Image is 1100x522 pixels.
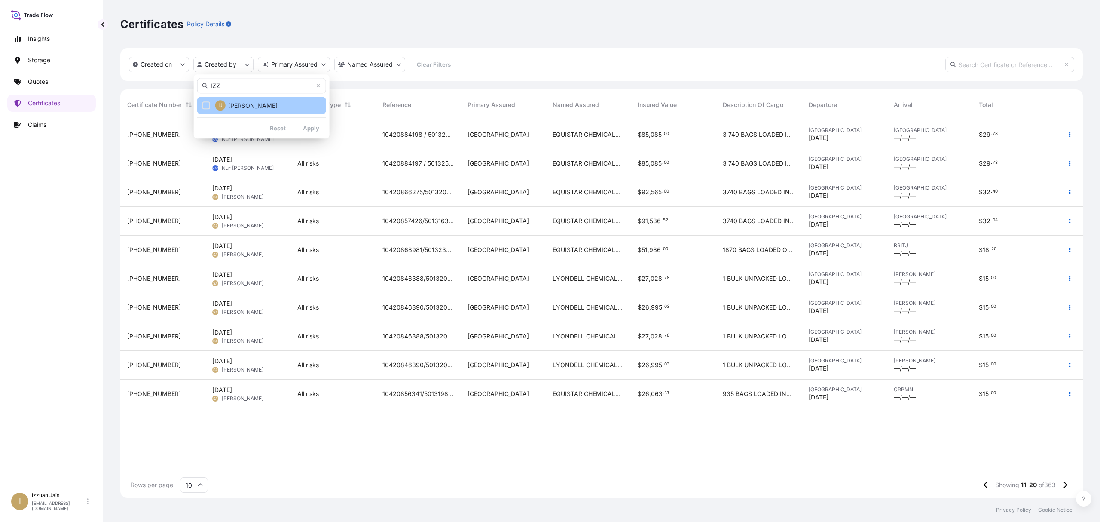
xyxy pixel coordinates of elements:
[197,97,326,114] button: IJ[PERSON_NAME]
[197,97,326,114] div: Select Option
[194,74,330,138] div: createdBy Filter options
[303,124,319,132] p: Apply
[270,124,286,132] p: Reset
[296,121,326,135] button: Apply
[263,121,293,135] button: Reset
[218,101,223,110] span: IJ
[228,101,278,110] span: [PERSON_NAME]
[197,78,326,93] input: Search team member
